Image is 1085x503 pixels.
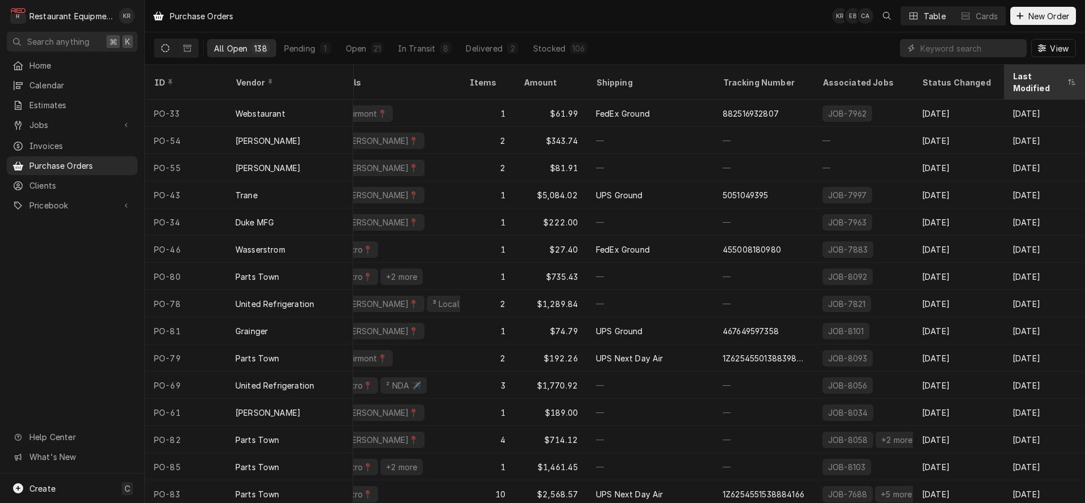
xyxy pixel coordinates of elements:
[460,426,514,453] div: 4
[145,236,226,263] div: PO-46
[514,236,587,263] div: $27.40
[346,42,367,54] div: Open
[235,76,342,88] div: Vendor
[29,59,132,71] span: Home
[880,434,914,446] div: +2 more
[29,119,115,131] span: Jobs
[338,434,420,446] div: ¹ [PERSON_NAME]📍
[827,407,869,419] div: JOB-8034
[913,290,1003,317] div: [DATE]
[145,100,226,127] div: PO-33
[338,189,420,201] div: ¹ [PERSON_NAME]📍
[338,352,388,364] div: ¹ Fairmont📍
[125,483,130,495] span: C
[235,298,314,310] div: United Refrigeration
[235,244,285,255] div: Wasserstrom
[1003,399,1085,426] div: [DATE]
[832,8,848,24] div: Kelli Robinette's Avatar
[596,325,643,337] div: UPS Ground
[466,42,502,54] div: Delivered
[587,372,714,399] div: —
[460,344,514,372] div: 2
[714,372,813,399] div: —
[109,36,117,48] span: ⌘
[596,352,663,364] div: UPS Next Day Air
[29,180,132,191] span: Clients
[338,488,374,500] div: ¹ Nitro📍
[524,76,576,88] div: Amount
[514,181,587,208] div: $5,084.02
[145,317,226,344] div: PO-81
[322,42,329,54] div: 1
[7,176,138,195] a: Clients
[1026,10,1071,22] span: New Order
[827,216,868,228] div: JOB-7963
[7,76,138,95] a: Calendar
[7,96,138,114] a: Estimates
[119,8,135,24] div: Kelli Robinette's Avatar
[913,127,1003,154] div: [DATE]
[145,399,226,426] div: PO-61
[29,199,115,211] span: Pricebook
[913,181,1003,208] div: [DATE]
[10,8,26,24] div: R
[254,42,267,54] div: 138
[514,127,587,154] div: $343.74
[1003,181,1085,208] div: [DATE]
[1003,453,1085,480] div: [DATE]
[7,196,138,215] a: Go to Pricebook
[1003,290,1085,317] div: [DATE]
[976,10,998,22] div: Cards
[827,434,869,446] div: JOB-8058
[714,263,813,290] div: —
[27,36,89,48] span: Search anything
[723,108,779,120] div: 882516932807
[235,380,314,391] div: United Refrigeration
[385,461,418,473] div: +2 more
[572,42,585,54] div: 106
[827,298,867,310] div: JOB-7821
[857,8,873,24] div: Chrissy Adams's Avatar
[235,108,285,120] div: Webstaurant
[714,154,813,181] div: —
[145,263,226,290] div: PO-80
[920,39,1021,57] input: Keyword search
[29,79,132,91] span: Calendar
[913,372,1003,399] div: [DATE]
[913,317,1003,344] div: [DATE]
[723,352,804,364] div: 1Z6254550138839875
[119,8,135,24] div: KR
[587,127,714,154] div: —
[822,76,904,88] div: Associated Jobs
[145,290,226,317] div: PO-78
[460,372,514,399] div: 3
[7,447,138,466] a: Go to What's New
[145,127,226,154] div: PO-54
[827,325,865,337] div: JOB-8101
[460,100,514,127] div: 1
[1003,426,1085,453] div: [DATE]
[338,244,374,255] div: ¹ Nitro📍
[813,154,913,181] div: —
[723,325,779,337] div: 467649597358
[460,127,514,154] div: 2
[587,290,714,317] div: —
[857,8,873,24] div: CA
[235,325,268,337] div: Grainger
[29,10,113,22] div: Restaurant Equipment Diagnostics
[1003,127,1085,154] div: [DATE]
[460,453,514,480] div: 1
[338,461,374,473] div: ¹ Nitro📍
[723,244,781,255] div: 455008180980
[714,290,813,317] div: —
[235,216,274,228] div: Duke MFG
[913,263,1003,290] div: [DATE]
[1003,236,1085,263] div: [DATE]
[29,99,132,111] span: Estimates
[338,380,374,391] div: ¹ Nitro📍
[913,399,1003,426] div: [DATE]
[235,407,301,419] div: [PERSON_NAME]
[509,42,516,54] div: 2
[827,271,868,283] div: JOB-8092
[235,461,280,473] div: Parts Town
